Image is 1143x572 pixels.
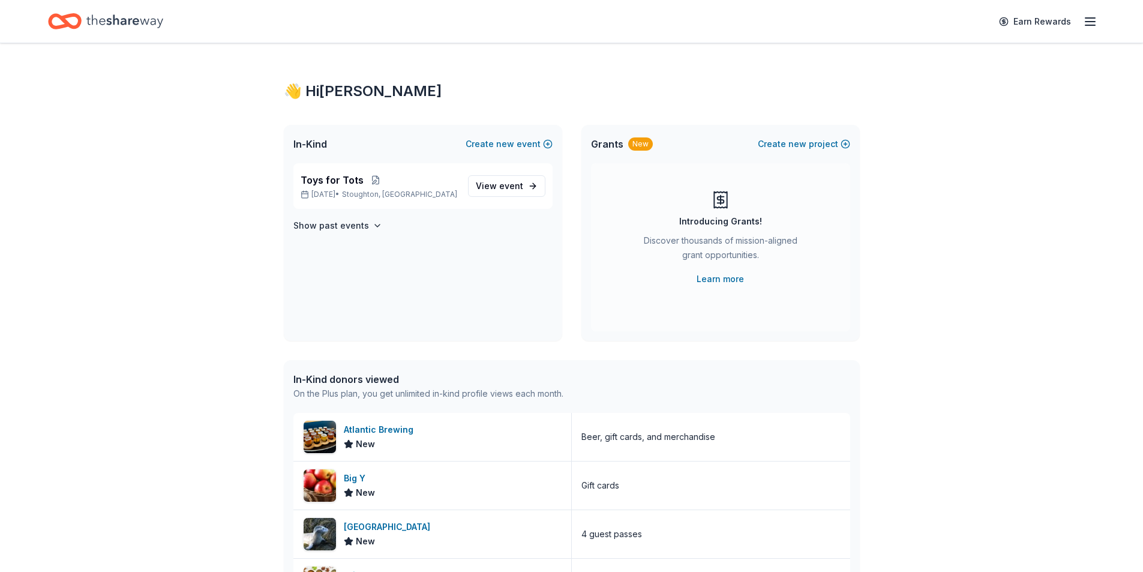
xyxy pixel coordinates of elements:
[581,527,642,541] div: 4 guest passes
[992,11,1078,32] a: Earn Rewards
[499,181,523,191] span: event
[293,137,327,151] span: In-Kind
[679,214,762,229] div: Introducing Grants!
[356,486,375,500] span: New
[301,173,364,187] span: Toys for Tots
[468,175,545,197] a: View event
[344,520,435,534] div: [GEOGRAPHIC_DATA]
[466,137,553,151] button: Createnewevent
[591,137,623,151] span: Grants
[356,534,375,549] span: New
[788,137,806,151] span: new
[356,437,375,451] span: New
[293,218,382,233] button: Show past events
[293,387,563,401] div: On the Plus plan, you get unlimited in-kind profile views each month.
[293,218,369,233] h4: Show past events
[344,423,418,437] div: Atlantic Brewing
[697,272,744,286] a: Learn more
[304,469,336,502] img: Image for Big Y
[301,190,458,199] p: [DATE] •
[284,82,860,101] div: 👋 Hi [PERSON_NAME]
[639,233,802,267] div: Discover thousands of mission-aligned grant opportunities.
[476,179,523,193] span: View
[758,137,850,151] button: Createnewproject
[293,372,563,387] div: In-Kind donors viewed
[496,137,514,151] span: new
[304,518,336,550] img: Image for Seacoast Science Center
[342,190,457,199] span: Stoughton, [GEOGRAPHIC_DATA]
[628,137,653,151] div: New
[48,7,163,35] a: Home
[304,421,336,453] img: Image for Atlantic Brewing
[344,471,375,486] div: Big Y
[581,430,715,444] div: Beer, gift cards, and merchandise
[581,478,619,493] div: Gift cards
